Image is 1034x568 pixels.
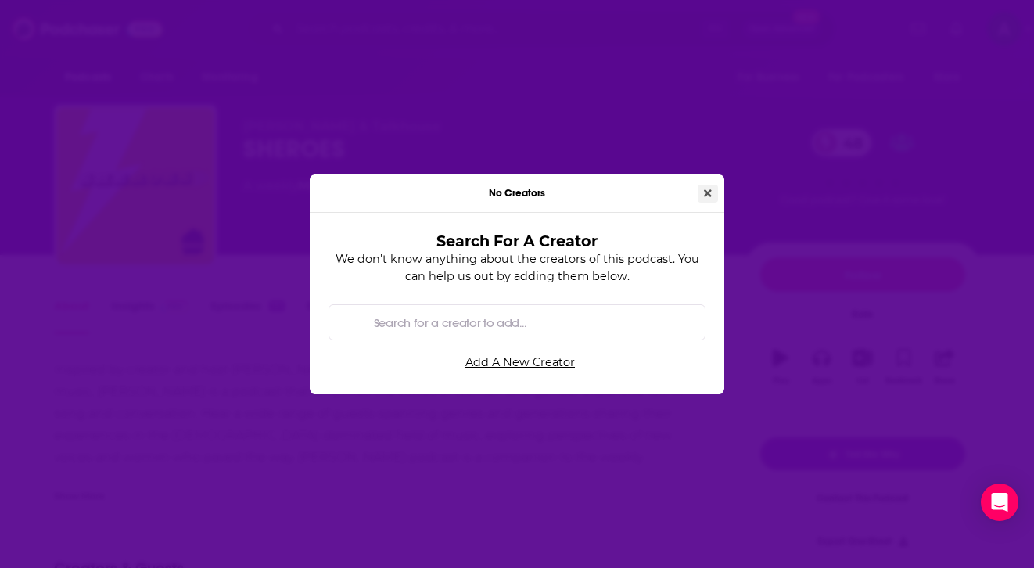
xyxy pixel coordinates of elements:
div: Open Intercom Messenger [981,484,1018,521]
a: Add A New Creator [335,350,705,376]
h3: Search For A Creator [354,232,680,250]
div: Search by entity type [329,304,705,340]
p: We don't know anything about the creators of this podcast. You can help us out by adding them below. [329,250,705,286]
div: No Creators [310,174,724,213]
input: Search for a creator to add... [368,304,692,340]
button: Close [698,185,718,203]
